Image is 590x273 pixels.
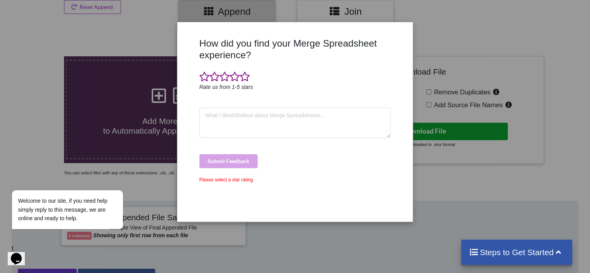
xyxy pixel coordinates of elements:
[8,120,147,238] iframe: chat widget
[8,242,33,265] iframe: chat widget
[199,38,391,61] h3: How did you find your Merge Spreadsheet experience?
[199,176,391,183] div: Please select a star rating
[469,247,565,257] h4: Steps to Get Started
[199,84,253,90] i: Rate us from 1-5 stars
